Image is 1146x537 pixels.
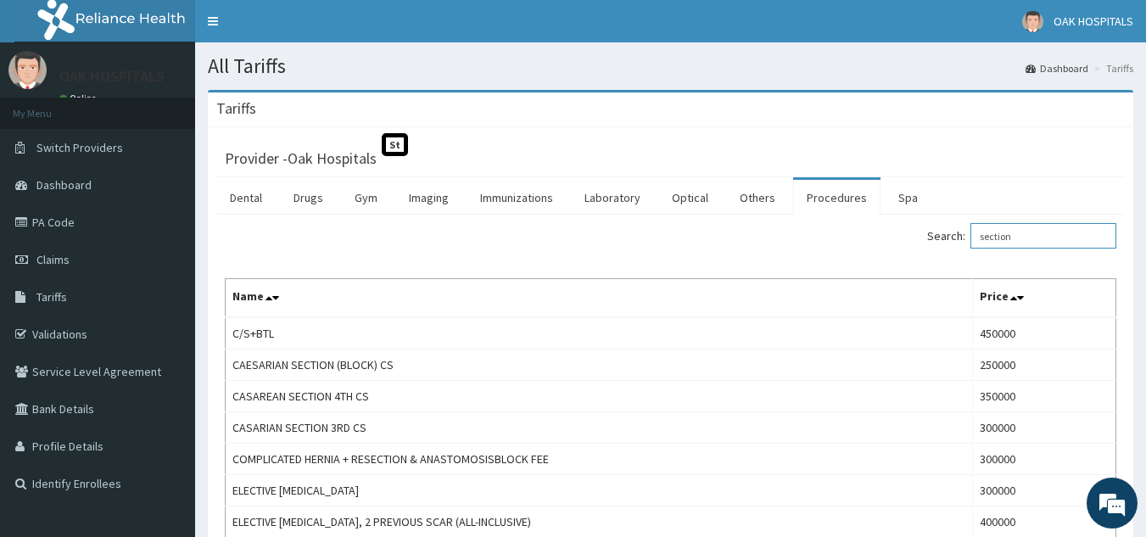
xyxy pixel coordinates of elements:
img: User Image [8,51,47,89]
a: Immunizations [467,180,567,215]
td: 450000 [972,317,1115,350]
td: 300000 [972,444,1115,475]
div: Minimize live chat window [278,8,319,49]
span: OAK HOSPITALS [1054,14,1133,29]
td: C/S+BTL [226,317,973,350]
p: OAK HOSPITALS [59,69,165,84]
label: Search: [927,223,1116,249]
span: Dashboard [36,177,92,193]
td: 300000 [972,475,1115,506]
img: User Image [1022,11,1043,32]
th: Price [972,279,1115,318]
span: Tariffs [36,289,67,305]
a: Dashboard [1026,61,1088,76]
input: Search: [970,223,1116,249]
td: ELECTIVE [MEDICAL_DATA] [226,475,973,506]
a: Laboratory [571,180,654,215]
td: 300000 [972,412,1115,444]
div: Chat with us now [88,95,285,117]
td: COMPLICATED HERNIA + RESECTION & ANASTOMOSISBLOCK FEE [226,444,973,475]
td: 350000 [972,381,1115,412]
h3: Tariffs [216,101,256,116]
textarea: Type your message and hit 'Enter' [8,357,323,417]
h1: All Tariffs [208,55,1133,77]
span: We're online! [98,160,234,332]
td: 250000 [972,350,1115,381]
a: Others [726,180,789,215]
th: Name [226,279,973,318]
a: Optical [658,180,722,215]
td: CASARIAN SECTION 3RD CS [226,412,973,444]
a: Dental [216,180,276,215]
img: d_794563401_company_1708531726252_794563401 [31,85,69,127]
span: Claims [36,252,70,267]
a: Drugs [280,180,337,215]
span: Switch Providers [36,140,123,155]
a: Spa [885,180,931,215]
h3: Provider - Oak Hospitals [225,151,377,166]
span: St [382,133,408,156]
td: CASAREAN SECTION 4TH CS [226,381,973,412]
a: Procedures [793,180,880,215]
a: Gym [341,180,391,215]
li: Tariffs [1090,61,1133,76]
td: CAESARIAN SECTION (BLOCK) CS [226,350,973,381]
a: Online [59,92,100,104]
a: Imaging [395,180,462,215]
